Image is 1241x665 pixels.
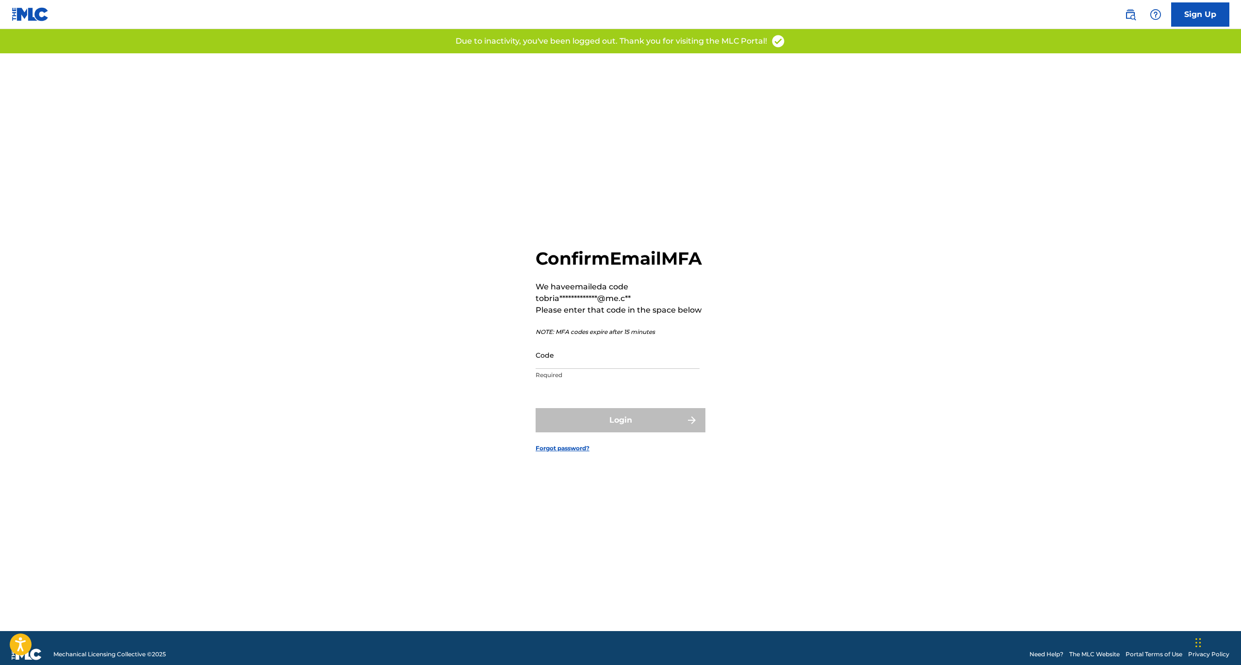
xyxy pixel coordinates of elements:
[1188,650,1229,659] a: Privacy Policy
[1192,618,1241,665] iframe: Chat Widget
[1150,9,1161,20] img: help
[12,649,42,660] img: logo
[771,34,785,48] img: access
[12,7,49,21] img: MLC Logo
[1029,650,1063,659] a: Need Help?
[536,328,705,336] p: NOTE: MFA codes expire after 15 minutes
[536,371,700,380] p: Required
[536,248,705,269] h2: Confirm Email MFA
[1126,650,1182,659] a: Portal Terms of Use
[1125,9,1136,20] img: search
[456,35,767,47] p: Due to inactivity, you've been logged out. Thank you for visiting the MLC Portal!
[1171,2,1229,27] a: Sign Up
[536,304,705,316] p: Please enter that code in the space below
[1069,650,1120,659] a: The MLC Website
[53,650,166,659] span: Mechanical Licensing Collective © 2025
[1121,5,1140,24] a: Public Search
[536,444,589,453] a: Forgot password?
[1146,5,1165,24] div: Help
[1195,628,1201,657] div: Drag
